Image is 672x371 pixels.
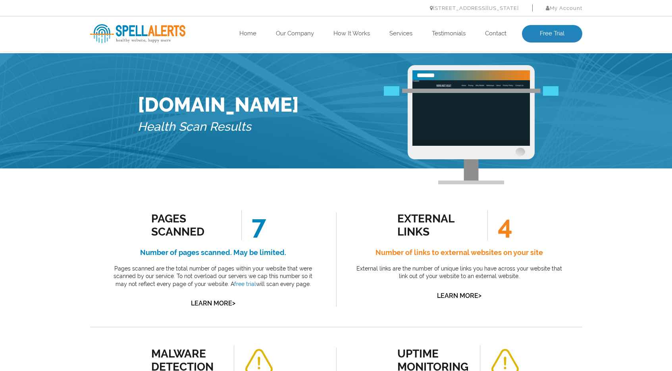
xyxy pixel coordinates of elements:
[487,210,512,240] span: 4
[408,65,535,184] img: Free Webiste Analysis
[108,246,318,259] h4: Number of pages scanned. May be limited.
[437,292,481,300] a: Learn More>
[397,212,469,238] div: external links
[108,265,318,288] p: Pages scanned are the total number of pages within your website that were scanned by our service....
[354,246,564,259] h4: Number of links to external websites on your site
[234,281,256,287] a: free trial
[241,210,266,240] span: 7
[138,116,299,137] h5: Health Scan Results
[232,298,235,309] span: >
[191,300,235,307] a: Learn More>
[478,290,481,301] span: >
[151,212,223,238] div: Pages Scanned
[354,265,564,280] p: External links are the number of unique links you have across your website that link out of your ...
[412,80,530,146] img: Free Website Analysis
[384,88,558,98] img: Free Webiste Analysis
[138,93,299,116] h1: [DOMAIN_NAME]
